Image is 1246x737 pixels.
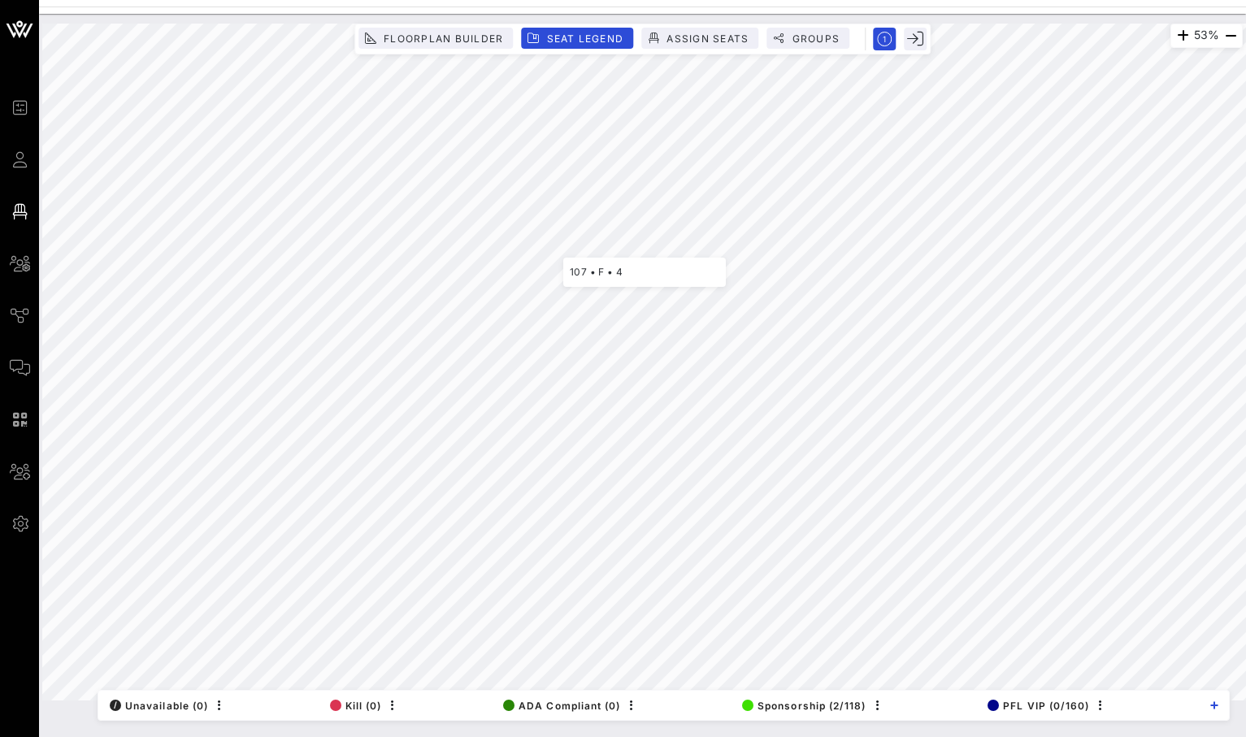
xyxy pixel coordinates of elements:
span: Assign Seats [666,33,749,45]
span: ADA Compliant (0) [503,700,620,712]
button: PFL VIP (0/160) [983,694,1089,717]
button: /Unavailable (0) [105,694,208,717]
button: ADA Compliant (0) [498,694,620,717]
span: Unavailable (0) [110,700,208,712]
button: Sponsorship (2/118) [737,694,866,717]
span: Kill (0) [330,700,382,712]
p: 107 • F • 4 [570,264,719,280]
div: 53% [1170,24,1243,48]
span: Floorplan Builder [383,33,503,45]
span: Groups [791,33,840,45]
button: Floorplan Builder [358,28,513,49]
span: Sponsorship (2/118) [742,700,866,712]
button: Groups [766,28,849,49]
button: Seat Legend [521,28,633,49]
div: / [110,700,121,711]
button: Kill (0) [325,694,382,717]
span: Seat Legend [545,33,623,45]
span: PFL VIP (0/160) [988,700,1089,712]
button: Assign Seats [641,28,758,49]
